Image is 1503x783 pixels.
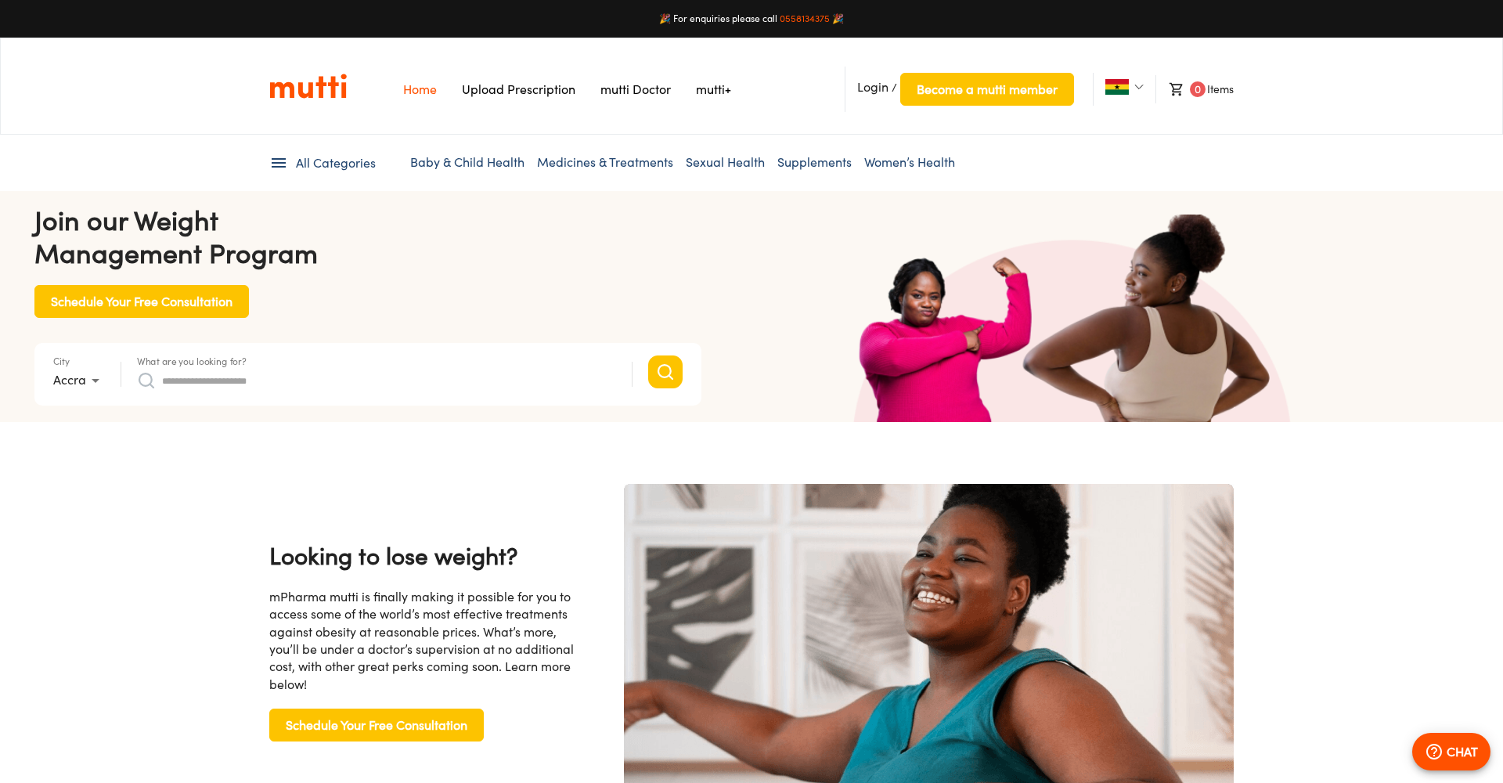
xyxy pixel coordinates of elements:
img: Logo [269,73,347,99]
div: Accra [53,368,105,393]
a: Supplements [777,154,852,170]
a: Navigates to Prescription Upload Page [462,81,575,97]
a: Baby & Child Health [410,154,524,170]
a: Medicines & Treatments [537,154,673,170]
button: CHAT [1412,733,1490,770]
a: Link on the logo navigates to HomePage [269,73,347,99]
span: Become a mutti member [917,78,1058,100]
h4: Looking to lose weight? [269,539,580,572]
h4: Join our Weight Management Program [34,204,701,269]
a: 0558134375 [780,13,830,24]
a: Navigates to mutti+ page [696,81,731,97]
a: Schedule Your Free Consultation [34,293,249,306]
li: / [845,67,1074,112]
a: Sexual Health [686,154,765,170]
img: Ghana [1105,79,1129,95]
button: Schedule Your Free Consultation [34,285,249,318]
div: mPharma mutti is finally making it possible for you to access some of the world’s most effective ... [269,588,580,693]
label: What are you looking for? [137,356,247,366]
span: Schedule Your Free Consultation [51,290,232,312]
p: CHAT [1447,742,1478,761]
span: Schedule Your Free Consultation [286,714,467,736]
button: Schedule Your Free Consultation [269,709,484,742]
span: 0 [1190,81,1206,97]
li: Items [1155,75,1234,103]
img: Dropdown [1134,82,1144,92]
span: Login [857,79,888,95]
a: Schedule Your Free Consultation [269,716,484,730]
label: City [53,356,70,366]
button: Become a mutti member [900,73,1074,106]
a: Navigates to Home Page [403,81,437,97]
a: Women’s Health [864,154,955,170]
span: All Categories [296,154,376,172]
button: Search [648,355,683,388]
a: Navigates to mutti doctor website [600,81,671,97]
